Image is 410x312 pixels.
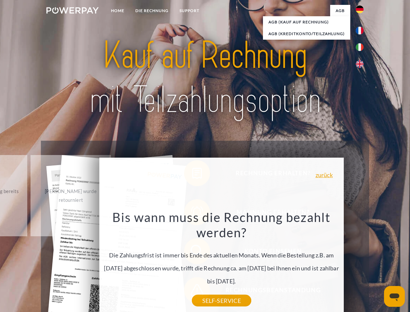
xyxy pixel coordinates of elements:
[330,5,350,17] a: agb
[356,60,364,68] img: en
[356,43,364,51] img: it
[263,16,350,28] a: AGB (Kauf auf Rechnung)
[174,5,205,17] a: SUPPORT
[316,172,333,178] a: zurück
[130,5,174,17] a: DIE RECHNUNG
[46,7,99,14] img: logo-powerpay-white.svg
[192,295,251,306] a: SELF-SERVICE
[106,5,130,17] a: Home
[356,6,364,13] img: de
[103,209,340,301] div: Die Zahlungsfrist ist immer bis Ende des aktuellen Monats. Wenn die Bestellung z.B. am [DATE] abg...
[62,31,348,124] img: title-powerpay_de.svg
[263,28,350,40] a: AGB (Kreditkonto/Teilzahlung)
[103,209,340,240] h3: Bis wann muss die Rechnung bezahlt werden?
[356,27,364,34] img: fr
[34,187,107,204] div: [PERSON_NAME] wurde retourniert
[384,286,405,307] iframe: Schaltfläche zum Öffnen des Messaging-Fensters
